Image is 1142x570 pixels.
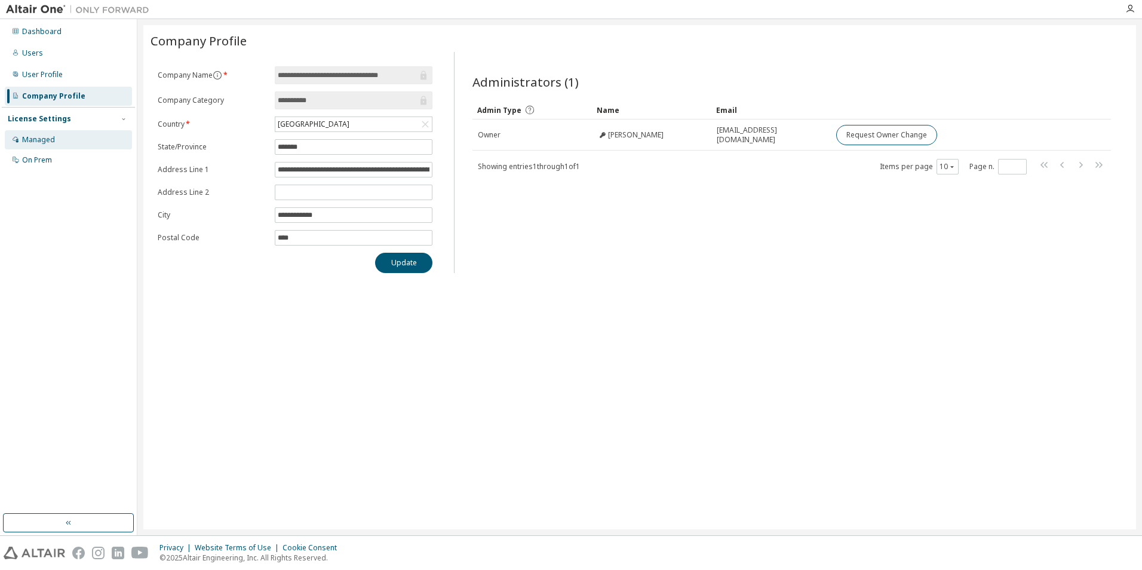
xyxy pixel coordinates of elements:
span: Showing entries 1 through 1 of 1 [478,161,580,171]
label: Postal Code [158,233,268,243]
div: Cookie Consent [283,543,344,553]
div: User Profile [22,70,63,79]
div: [GEOGRAPHIC_DATA] [276,118,351,131]
label: Country [158,119,268,129]
div: Dashboard [22,27,62,36]
button: information [213,71,222,80]
span: Owner [478,130,501,140]
label: Address Line 2 [158,188,268,197]
img: Altair One [6,4,155,16]
p: © 2025 Altair Engineering, Inc. All Rights Reserved. [159,553,344,563]
span: Company Profile [151,32,247,49]
div: License Settings [8,114,71,124]
label: Address Line 1 [158,165,268,174]
span: Admin Type [477,105,521,115]
div: Email [716,100,826,119]
img: youtube.svg [131,547,149,559]
button: Update [375,253,432,273]
span: [EMAIL_ADDRESS][DOMAIN_NAME] [717,125,825,145]
label: Company Category [158,96,268,105]
label: Company Name [158,71,268,80]
button: 10 [940,162,956,171]
button: Request Owner Change [836,125,937,145]
span: Page n. [969,159,1027,174]
div: [GEOGRAPHIC_DATA] [275,117,432,131]
img: linkedin.svg [112,547,124,559]
div: Website Terms of Use [195,543,283,553]
span: Items per page [880,159,959,174]
img: facebook.svg [72,547,85,559]
label: City [158,210,268,220]
div: Company Profile [22,91,85,101]
div: On Prem [22,155,52,165]
div: Privacy [159,543,195,553]
img: altair_logo.svg [4,547,65,559]
div: Managed [22,135,55,145]
span: Administrators (1) [472,73,579,90]
label: State/Province [158,142,268,152]
div: Name [597,100,707,119]
div: Users [22,48,43,58]
span: [PERSON_NAME] [608,130,664,140]
img: instagram.svg [92,547,105,559]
